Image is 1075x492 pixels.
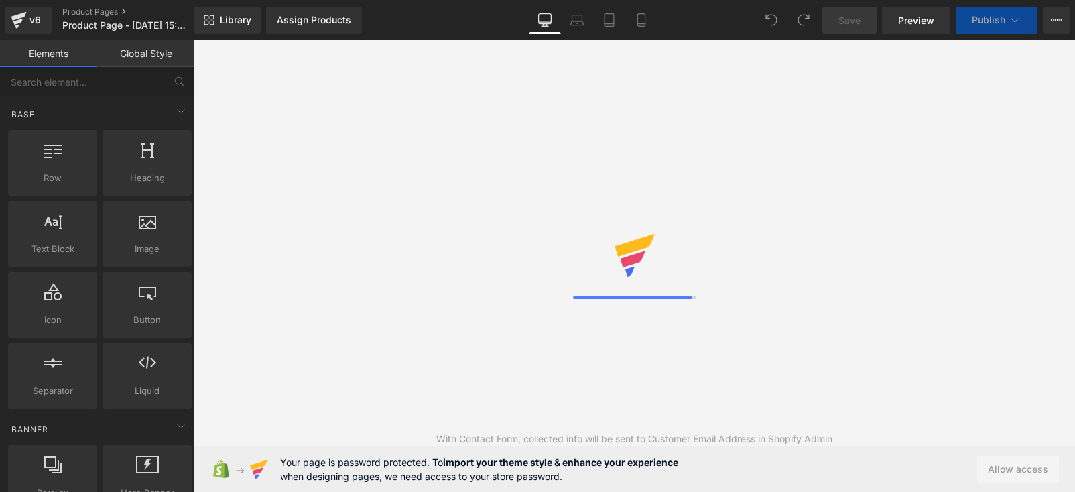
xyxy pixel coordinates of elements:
span: Icon [12,313,93,327]
span: Button [107,313,188,327]
span: Publish [972,15,1005,25]
span: Row [12,171,93,185]
span: Preview [898,13,934,27]
button: Allow access [977,456,1059,483]
a: Desktop [529,7,561,34]
a: Product Pages [62,7,216,17]
span: Product Page - [DATE] 15:29:44 [62,20,191,31]
span: Base [10,108,36,121]
button: Publish [956,7,1037,34]
a: Tablet [593,7,625,34]
strong: import your theme style & enhance your experience [443,456,678,468]
a: New Library [194,7,261,34]
span: Heading [107,171,188,185]
span: Save [838,13,861,27]
a: v6 [5,7,52,34]
div: Assign Products [277,15,351,25]
span: Liquid [107,384,188,398]
div: With Contact Form, collected info will be sent to Customer Email Address in Shopify Admin [436,432,832,446]
a: Mobile [625,7,657,34]
a: Laptop [561,7,593,34]
button: Redo [790,7,817,34]
span: Separator [12,384,93,398]
div: v6 [27,11,44,29]
button: More [1043,7,1070,34]
span: Image [107,242,188,256]
span: Banner [10,423,50,436]
a: Preview [882,7,950,34]
span: Library [220,14,251,26]
button: Undo [758,7,785,34]
span: Text Block [12,242,93,256]
span: Your page is password protected. To when designing pages, we need access to your store password. [280,455,678,483]
a: Global Style [97,40,194,67]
